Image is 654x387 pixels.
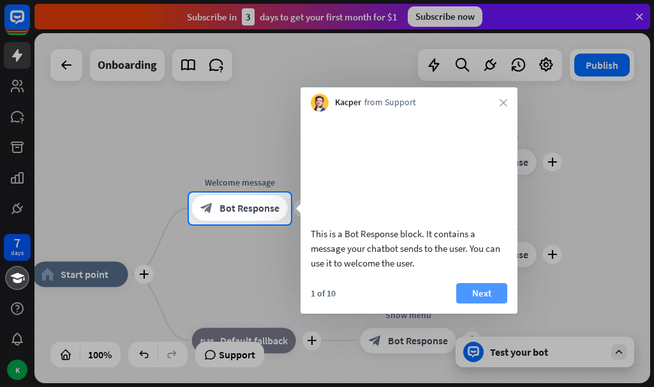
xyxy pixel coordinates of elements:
[219,202,279,215] span: Bot Response
[311,288,336,299] div: 1 of 10
[364,96,416,109] span: from Support
[10,5,48,43] button: Open LiveChat chat widget
[335,96,361,109] span: Kacper
[456,283,507,303] button: Next
[311,226,507,270] div: This is a Bot Response block. It contains a message your chatbot sends to the user. You can use i...
[500,99,507,106] i: close
[200,202,213,215] i: block_bot_response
